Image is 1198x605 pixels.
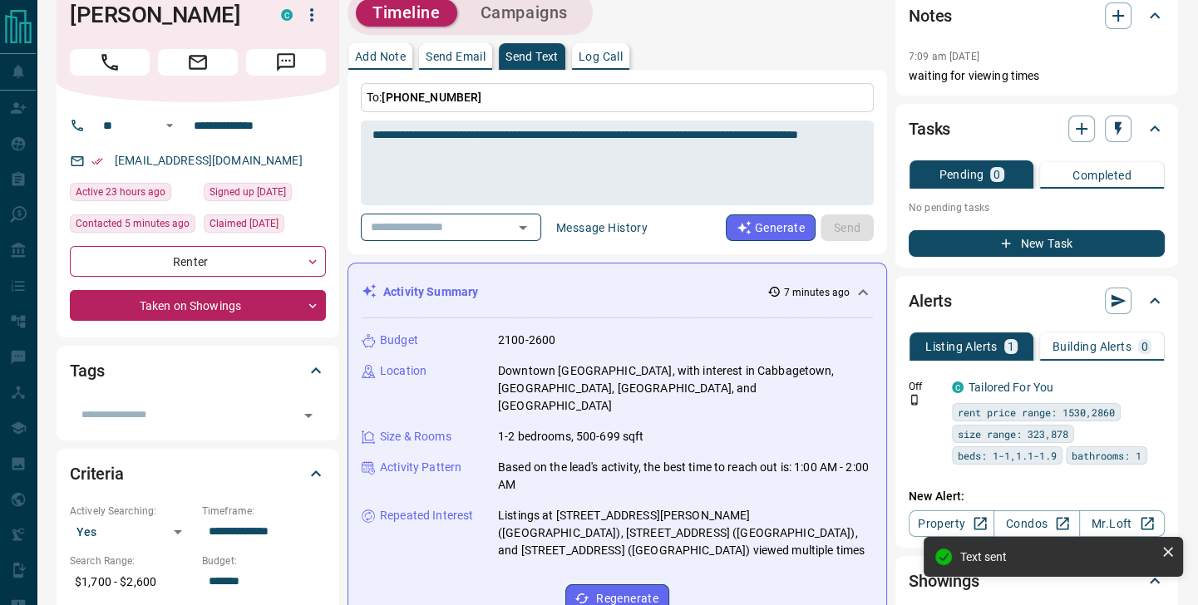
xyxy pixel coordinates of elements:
div: Fri Aug 15 2025 [70,183,195,206]
div: Criteria [70,454,326,494]
p: Actively Searching: [70,504,194,519]
p: waiting for viewing times [909,67,1165,85]
span: beds: 1-1,1.1-1.9 [958,447,1057,464]
span: size range: 323,878 [958,425,1068,442]
p: Downtown [GEOGRAPHIC_DATA], with interest in Cabbagetown, [GEOGRAPHIC_DATA], [GEOGRAPHIC_DATA], a... [498,362,873,415]
button: Open [297,404,320,427]
div: Thu Aug 14 2025 [204,183,326,206]
div: Showings [909,561,1165,601]
span: rent price range: 1530,2860 [958,404,1115,421]
span: Message [246,49,326,76]
div: Thu Aug 14 2025 [204,214,326,238]
p: Budget: [202,553,326,568]
p: Activity Pattern [380,459,461,476]
svg: Push Notification Only [909,394,920,406]
h2: Notes [909,2,952,29]
span: [PHONE_NUMBER] [382,91,481,104]
h2: Alerts [909,288,952,314]
span: Call [70,49,150,76]
p: Budget [380,332,418,349]
button: Open [511,216,535,239]
p: Listings at [STREET_ADDRESS][PERSON_NAME] ([GEOGRAPHIC_DATA]), [STREET_ADDRESS] ([GEOGRAPHIC_DATA... [498,507,873,559]
h2: Showings [909,568,979,594]
h2: Criteria [70,460,124,487]
a: Condos [993,510,1079,537]
svg: Email Verified [91,155,103,167]
p: $1,700 - $2,600 [70,568,194,596]
p: Completed [1072,170,1131,181]
p: 1 [1008,341,1014,352]
p: New Alert: [909,488,1165,505]
h1: [PERSON_NAME] [70,2,256,28]
p: Search Range: [70,553,194,568]
span: Active 23 hours ago [76,184,165,200]
p: Send Email [426,51,486,62]
p: No pending tasks [909,195,1165,220]
button: New Task [909,230,1165,257]
p: 7 minutes ago [784,285,850,300]
p: Listing Alerts [925,341,998,352]
span: Signed up [DATE] [210,184,286,200]
a: Property [909,510,994,537]
div: condos.ca [281,9,293,21]
div: Tasks [909,109,1165,149]
h2: Tasks [909,116,950,142]
div: Yes [70,519,194,545]
p: Add Note [355,51,406,62]
div: condos.ca [952,381,964,393]
p: Building Alerts [1053,341,1131,352]
p: To: [361,83,874,112]
a: Tailored For You [969,381,1053,394]
button: Message History [546,214,658,241]
p: Size & Rooms [380,428,451,445]
p: Activity Summary [383,283,478,301]
p: Location [380,362,426,380]
span: Email [158,49,238,76]
p: Off [909,379,942,394]
p: 0 [993,169,1000,180]
p: 1-2 bedrooms, 500-699 sqft [498,428,643,445]
button: Generate [726,214,816,241]
p: 2100-2600 [498,332,555,349]
p: Send Text [505,51,559,62]
p: 0 [1141,341,1148,352]
a: [EMAIL_ADDRESS][DOMAIN_NAME] [115,154,303,167]
p: Log Call [579,51,623,62]
span: Claimed [DATE] [210,215,279,232]
div: Activity Summary7 minutes ago [362,277,873,307]
p: 7:09 am [DATE] [909,51,979,62]
button: Open [160,116,180,135]
div: Sat Aug 16 2025 [70,214,195,238]
p: Repeated Interest [380,507,473,524]
div: Text sent [960,550,1155,563]
span: bathrooms: 1 [1072,447,1141,464]
div: Renter [70,246,326,277]
div: Alerts [909,281,1165,321]
h2: Tags [70,357,104,384]
div: Tags [70,351,326,391]
p: Based on the lead's activity, the best time to reach out is: 1:00 AM - 2:00 AM [498,459,873,494]
p: Timeframe: [202,504,326,519]
div: Taken on Showings [70,290,326,321]
a: Mr.Loft [1079,510,1165,537]
p: Pending [939,169,984,180]
span: Contacted 5 minutes ago [76,215,190,232]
